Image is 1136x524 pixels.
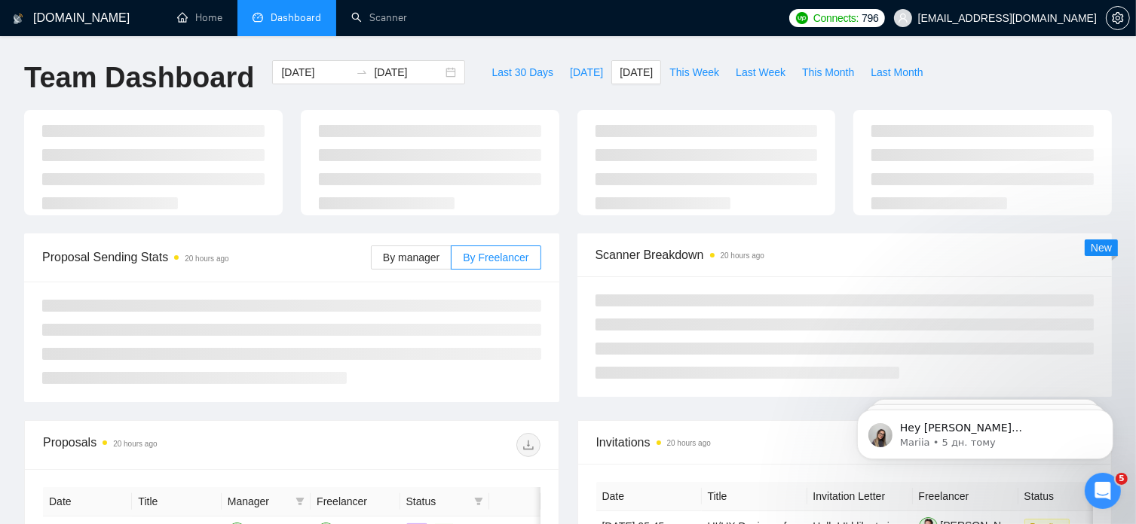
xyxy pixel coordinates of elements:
span: to [356,66,368,78]
span: Scanner Breakdown [596,245,1095,264]
span: filter [295,497,305,506]
th: Manager [222,487,311,516]
button: This Month [794,60,862,84]
span: Last 30 Days [491,64,553,81]
div: Proposals [43,433,292,457]
iframe: Intercom live chat [1085,473,1121,509]
span: Last Week [736,64,785,81]
time: 20 hours ago [185,254,228,263]
th: Status [1018,482,1124,511]
span: user [898,13,908,23]
button: Last Month [862,60,931,84]
span: Invitations [596,433,1094,452]
span: This Week [669,64,719,81]
span: [DATE] [570,64,603,81]
button: This Week [661,60,727,84]
span: filter [292,490,308,513]
a: homeHome [177,11,222,24]
a: setting [1106,12,1130,24]
span: filter [471,490,486,513]
h1: Team Dashboard [24,60,254,96]
img: upwork-logo.png [796,12,808,24]
time: 20 hours ago [667,439,711,447]
th: Title [132,487,221,516]
th: Title [702,482,807,511]
span: Last Month [871,64,923,81]
span: Proposal Sending Stats [42,248,371,267]
input: Start date [281,64,350,81]
span: 796 [862,10,878,26]
span: setting [1107,12,1129,24]
span: Status [406,493,468,510]
th: Invitation Letter [807,482,913,511]
a: searchScanner [351,11,407,24]
span: By manager [383,251,439,264]
time: 20 hours ago [113,440,157,448]
span: By Freelancer [463,251,528,264]
button: setting [1106,6,1130,30]
span: filter [474,497,483,506]
th: Date [43,487,132,516]
span: Dashboard [271,11,321,24]
span: [DATE] [620,64,653,81]
button: Last 30 Days [483,60,562,84]
button: [DATE] [611,60,661,84]
span: Manager [228,493,289,510]
button: Last Week [727,60,794,84]
time: 20 hours ago [721,251,764,260]
span: Hey [PERSON_NAME][EMAIL_ADDRESS][DOMAIN_NAME], Looks like your Upwork agency [PERSON_NAME] Design... [66,44,259,280]
p: Message from Mariia, sent 5 дн. тому [66,58,260,72]
iframe: Intercom notifications повідомлення [834,378,1136,483]
span: dashboard [253,12,263,23]
span: New [1091,242,1112,254]
input: End date [374,64,442,81]
button: [DATE] [562,60,611,84]
span: Connects: [813,10,859,26]
img: logo [13,7,23,31]
span: swap-right [356,66,368,78]
th: Freelancer [913,482,1018,511]
span: 5 [1116,473,1128,485]
th: Freelancer [311,487,400,516]
th: Date [596,482,702,511]
span: This Month [802,64,854,81]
